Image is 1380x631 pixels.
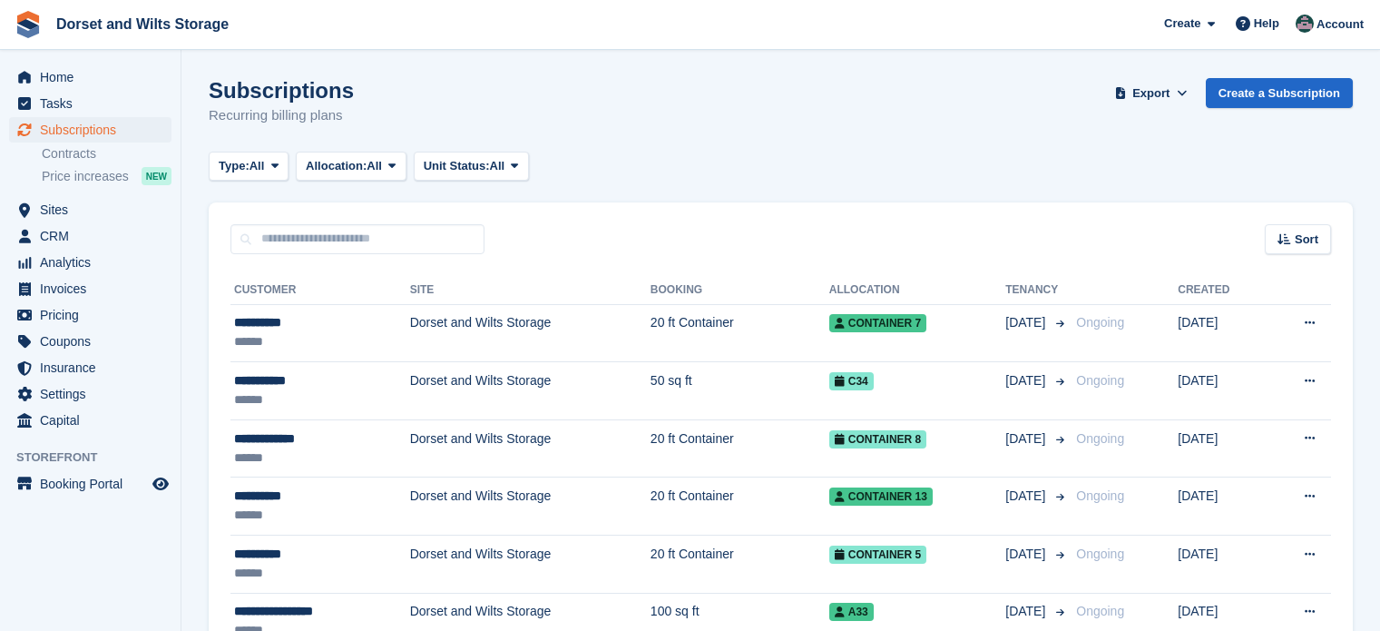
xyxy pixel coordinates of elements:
th: Site [410,276,651,305]
span: Create [1164,15,1200,33]
a: menu [9,381,171,407]
td: 20 ft Container [651,478,829,536]
a: Preview store [150,473,171,495]
td: 20 ft Container [651,304,829,362]
td: 50 sq ft [651,362,829,420]
a: menu [9,117,171,143]
span: Account [1316,15,1364,34]
button: Unit Status: All [414,152,529,182]
span: [DATE] [1005,602,1049,621]
span: Container 13 [829,488,933,506]
span: C34 [829,372,874,390]
span: All [250,157,265,175]
span: Sites [40,197,149,222]
span: Container 7 [829,314,926,332]
span: Settings [40,381,149,407]
span: Storefront [16,449,181,467]
span: Subscriptions [40,117,149,143]
th: Tenancy [1005,276,1069,305]
span: Export [1132,84,1170,103]
a: menu [9,329,171,354]
a: menu [9,91,171,116]
a: menu [9,276,171,301]
td: Dorset and Wilts Storage [410,362,651,420]
span: Invoices [40,276,149,301]
button: Allocation: All [296,152,406,182]
span: Ongoing [1076,315,1124,330]
span: [DATE] [1005,313,1049,332]
span: Help [1254,15,1279,33]
th: Booking [651,276,829,305]
span: Coupons [40,329,149,354]
a: menu [9,302,171,328]
span: Ongoing [1076,604,1124,618]
img: stora-icon-8386f47178a22dfd0bd8f6a31ec36ba5ce8667c1dd55bd0f319d3a0aa187defe.svg [15,11,42,38]
a: menu [9,64,171,90]
span: A33 [829,603,874,621]
span: Allocation: [306,157,367,175]
td: [DATE] [1178,478,1266,536]
a: menu [9,355,171,380]
td: [DATE] [1178,362,1266,420]
span: Ongoing [1076,373,1124,388]
span: Tasks [40,91,149,116]
span: Capital [40,408,149,433]
button: Type: All [209,152,289,182]
a: menu [9,197,171,222]
span: Container 5 [829,546,926,564]
td: Dorset and Wilts Storage [410,478,651,536]
span: CRM [40,223,149,249]
a: Price increases NEW [42,166,171,186]
div: NEW [142,167,171,185]
td: Dorset and Wilts Storage [410,304,651,362]
a: Create a Subscription [1206,78,1353,108]
td: 20 ft Container [651,536,829,594]
span: Sort [1295,231,1318,249]
a: Dorset and Wilts Storage [49,9,236,39]
a: menu [9,250,171,275]
span: Type: [219,157,250,175]
span: [DATE] [1005,487,1049,506]
span: All [490,157,505,175]
td: Dorset and Wilts Storage [410,419,651,478]
a: Contracts [42,145,171,163]
td: [DATE] [1178,304,1266,362]
span: [DATE] [1005,371,1049,390]
span: Home [40,64,149,90]
a: menu [9,471,171,497]
span: Price increases [42,168,129,185]
span: [DATE] [1005,429,1049,449]
td: [DATE] [1178,536,1266,594]
h1: Subscriptions [209,78,354,103]
a: menu [9,223,171,249]
th: Customer [230,276,410,305]
span: Ongoing [1076,547,1124,561]
span: [DATE] [1005,545,1049,564]
span: Booking Portal [40,471,149,497]
th: Allocation [829,276,1005,305]
span: Pricing [40,302,149,328]
span: Analytics [40,250,149,275]
th: Created [1178,276,1266,305]
span: Unit Status: [424,157,490,175]
span: Ongoing [1076,488,1124,503]
td: 20 ft Container [651,419,829,478]
p: Recurring billing plans [209,105,354,126]
td: Dorset and Wilts Storage [410,536,651,594]
span: All [367,157,382,175]
img: Steph Chick [1296,15,1314,33]
button: Export [1111,78,1191,108]
a: menu [9,408,171,433]
span: Ongoing [1076,431,1124,446]
span: Container 8 [829,430,926,449]
td: [DATE] [1178,419,1266,478]
span: Insurance [40,355,149,380]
